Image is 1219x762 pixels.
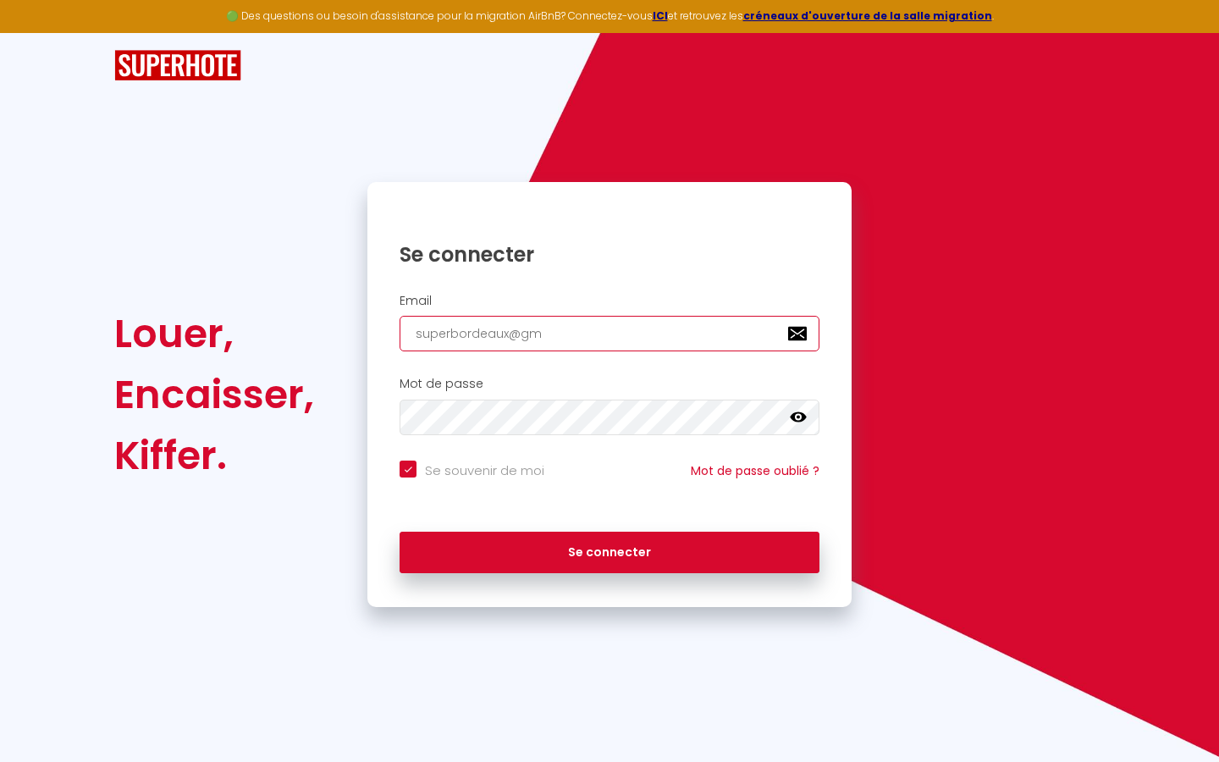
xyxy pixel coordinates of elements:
[400,241,819,268] h1: Se connecter
[114,50,241,81] img: SuperHote logo
[114,364,314,425] div: Encaisser,
[14,7,64,58] button: Ouvrir le widget de chat LiveChat
[400,294,819,308] h2: Email
[114,303,314,364] div: Louer,
[653,8,668,23] a: ICI
[114,425,314,486] div: Kiffer.
[743,8,992,23] a: créneaux d'ouverture de la salle migration
[400,316,819,351] input: Ton Email
[691,462,819,479] a: Mot de passe oublié ?
[400,377,819,391] h2: Mot de passe
[400,532,819,574] button: Se connecter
